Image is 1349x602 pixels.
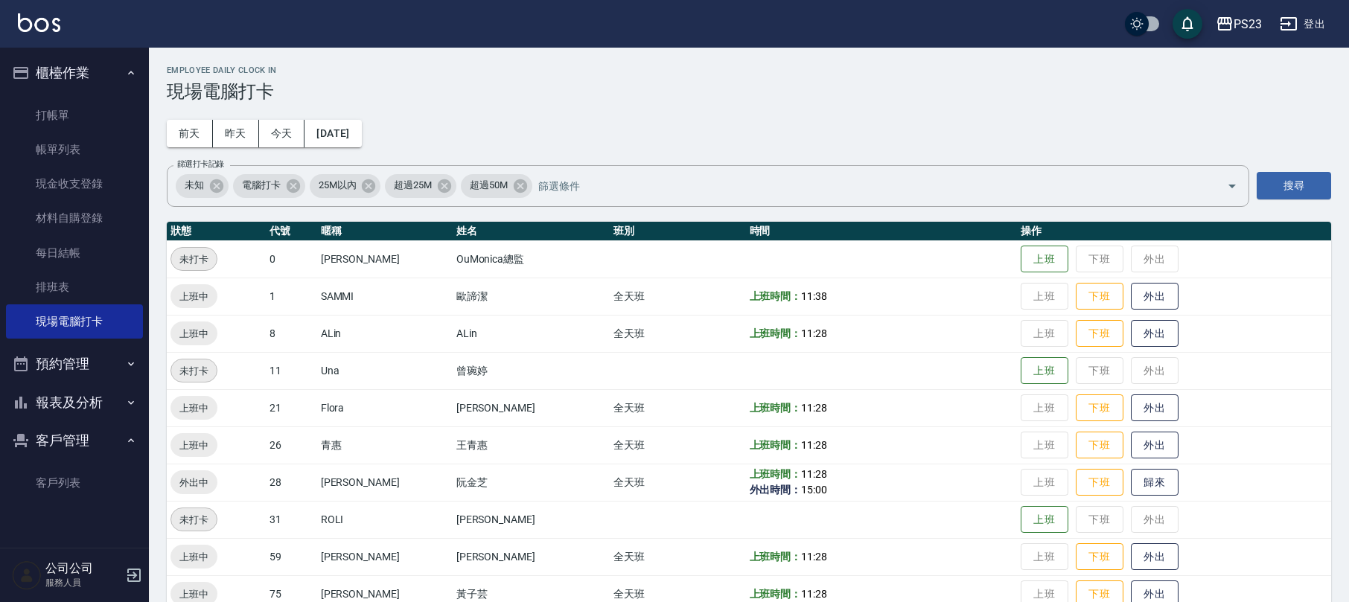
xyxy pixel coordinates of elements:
[1021,506,1068,534] button: 上班
[266,315,317,352] td: 8
[610,389,745,426] td: 全天班
[266,426,317,464] td: 26
[1076,394,1123,422] button: 下班
[750,402,802,414] b: 上班時間：
[170,586,217,602] span: 上班中
[453,501,610,538] td: [PERSON_NAME]
[453,240,610,278] td: OuMonica總監
[213,120,259,147] button: 昨天
[750,551,802,563] b: 上班時間：
[170,326,217,342] span: 上班中
[750,484,802,496] b: 外出時間：
[6,167,143,201] a: 現金收支登錄
[317,464,453,501] td: [PERSON_NAME]
[45,561,121,576] h5: 公司公司
[1131,432,1179,459] button: 外出
[801,551,827,563] span: 11:28
[801,327,827,339] span: 11:28
[453,538,610,575] td: [PERSON_NAME]
[304,120,361,147] button: [DATE]
[610,278,745,315] td: 全天班
[610,222,745,241] th: 班別
[1076,320,1123,348] button: 下班
[453,278,610,315] td: 歐諦潔
[12,560,42,590] img: Person
[1274,10,1331,38] button: 登出
[750,327,802,339] b: 上班時間：
[385,178,441,193] span: 超過25M
[310,178,366,193] span: 25M以內
[801,588,827,600] span: 11:28
[266,222,317,241] th: 代號
[6,201,143,235] a: 材料自購登錄
[801,402,827,414] span: 11:28
[266,240,317,278] td: 0
[176,174,229,198] div: 未知
[610,426,745,464] td: 全天班
[177,158,224,170] label: 篩選打卡記錄
[1257,172,1331,199] button: 搜尋
[317,501,453,538] td: ROLI
[385,174,456,198] div: 超過25M
[453,352,610,389] td: 曾琬婷
[317,389,453,426] td: Flora
[259,120,305,147] button: 今天
[1131,394,1179,422] button: 外出
[310,174,381,198] div: 25M以內
[1076,432,1123,459] button: 下班
[1210,9,1268,39] button: PS23
[317,315,453,352] td: ALin
[167,222,266,241] th: 狀態
[610,464,745,501] td: 全天班
[453,222,610,241] th: 姓名
[170,400,217,416] span: 上班中
[750,588,802,600] b: 上班時間：
[317,538,453,575] td: [PERSON_NAME]
[6,345,143,383] button: 預約管理
[317,278,453,315] td: SAMMI
[266,464,317,501] td: 28
[1076,469,1123,496] button: 下班
[461,178,517,193] span: 超過50M
[170,475,217,490] span: 外出中
[167,81,1331,102] h3: 現場電腦打卡
[1131,469,1179,496] button: 歸來
[233,174,305,198] div: 電腦打卡
[1021,357,1068,385] button: 上班
[167,120,213,147] button: 前天
[801,468,827,480] span: 11:28
[266,538,317,575] td: 59
[266,501,317,538] td: 31
[6,98,143,132] a: 打帳單
[1076,283,1123,310] button: 下班
[453,426,610,464] td: 王青惠
[1131,320,1179,348] button: 外出
[170,438,217,453] span: 上班中
[18,13,60,32] img: Logo
[317,352,453,389] td: Una
[453,389,610,426] td: [PERSON_NAME]
[1220,174,1244,198] button: Open
[1131,283,1179,310] button: 外出
[6,236,143,270] a: 每日結帳
[170,289,217,304] span: 上班中
[535,173,1201,199] input: 篩選條件
[6,54,143,92] button: 櫃檯作業
[6,132,143,167] a: 帳單列表
[266,352,317,389] td: 11
[176,178,213,193] span: 未知
[45,576,121,589] p: 服務人員
[801,290,827,302] span: 11:38
[317,426,453,464] td: 青惠
[167,65,1331,75] h2: Employee Daily Clock In
[6,383,143,422] button: 報表及分析
[1017,222,1331,241] th: 操作
[610,538,745,575] td: 全天班
[171,363,217,379] span: 未打卡
[6,421,143,460] button: 客戶管理
[1021,246,1068,273] button: 上班
[1173,9,1202,39] button: save
[801,439,827,451] span: 11:28
[1131,543,1179,571] button: 外出
[170,549,217,565] span: 上班中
